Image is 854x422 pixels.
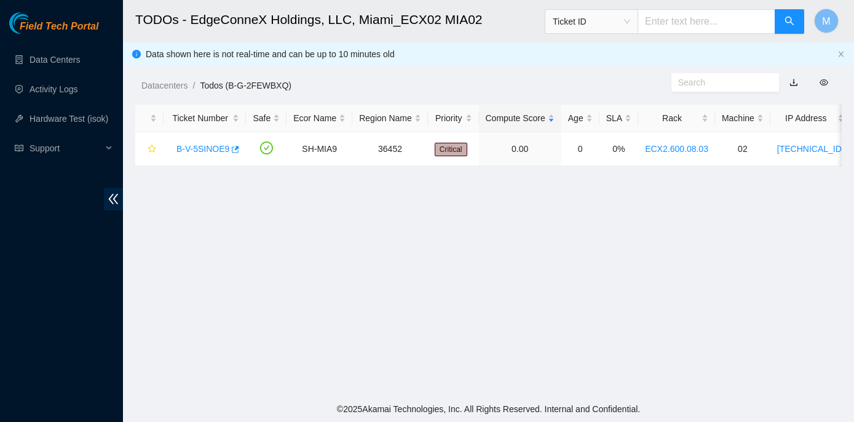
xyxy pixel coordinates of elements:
[260,141,273,154] span: check-circle
[789,78,798,87] a: download
[148,145,156,154] span: star
[9,12,62,34] img: Akamai Technologies
[785,16,794,28] span: search
[715,132,770,166] td: 02
[141,81,188,90] a: Datacenters
[104,188,123,210] span: double-left
[15,144,23,153] span: read
[645,144,708,154] a: ECX2.600.08.03
[30,114,108,124] a: Hardware Test (isok)
[20,21,98,33] span: Field Tech Portal
[780,73,807,92] button: download
[479,132,561,166] td: 0.00
[814,9,839,33] button: M
[599,132,638,166] td: 0%
[777,144,844,154] a: [TECHNICAL_ID]
[638,9,775,34] input: Enter text here...
[192,81,195,90] span: /
[775,9,804,34] button: search
[142,139,157,159] button: star
[9,22,98,38] a: Akamai TechnologiesField Tech Portal
[837,50,845,58] button: close
[435,143,467,156] span: Critical
[820,78,828,87] span: eye
[822,14,830,29] span: M
[553,12,630,31] span: Ticket ID
[561,132,599,166] td: 0
[200,81,291,90] a: Todos (B-G-2FEWBXQ)
[30,136,102,161] span: Support
[678,76,762,89] input: Search
[352,132,428,166] td: 36452
[30,55,80,65] a: Data Centers
[30,84,78,94] a: Activity Logs
[176,144,229,154] a: B-V-5SINOE9
[287,132,352,166] td: SH-MIA9
[123,396,854,422] footer: © 2025 Akamai Technologies, Inc. All Rights Reserved. Internal and Confidential.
